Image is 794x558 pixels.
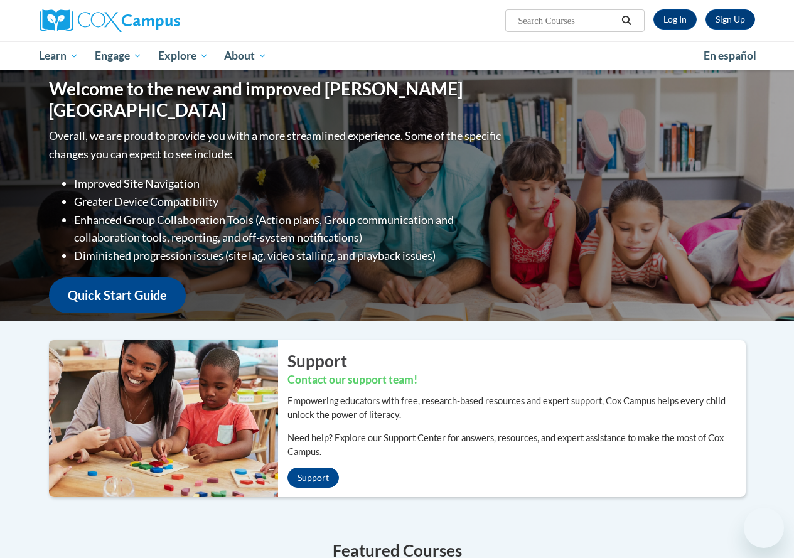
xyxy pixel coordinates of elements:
[517,13,617,28] input: Search Courses
[74,174,504,193] li: Improved Site Navigation
[87,41,150,70] a: Engage
[30,41,764,70] div: Main menu
[40,340,278,497] img: ...
[695,43,764,69] a: En español
[150,41,217,70] a: Explore
[74,211,504,247] li: Enhanced Group Collaboration Tools (Action plans, Group communication and collaboration tools, re...
[287,350,746,372] h2: Support
[617,13,636,28] button: Search
[74,247,504,265] li: Diminished progression issues (site lag, video stalling, and playback issues)
[39,48,78,63] span: Learn
[704,49,756,62] span: En español
[224,48,267,63] span: About
[49,78,504,121] h1: Welcome to the new and improved [PERSON_NAME][GEOGRAPHIC_DATA]
[287,468,339,488] a: Support
[95,48,142,63] span: Engage
[158,48,208,63] span: Explore
[74,193,504,211] li: Greater Device Compatibility
[40,9,180,32] img: Cox Campus
[287,394,746,422] p: Empowering educators with free, research-based resources and expert support, Cox Campus helps eve...
[287,372,746,388] h3: Contact our support team!
[49,127,504,163] p: Overall, we are proud to provide you with a more streamlined experience. Some of the specific cha...
[49,277,186,313] a: Quick Start Guide
[705,9,755,30] a: Register
[287,431,746,459] p: Need help? Explore our Support Center for answers, resources, and expert assistance to make the m...
[653,9,697,30] a: Log In
[31,41,87,70] a: Learn
[40,9,266,32] a: Cox Campus
[744,508,784,548] iframe: Button to launch messaging window
[216,41,275,70] a: About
